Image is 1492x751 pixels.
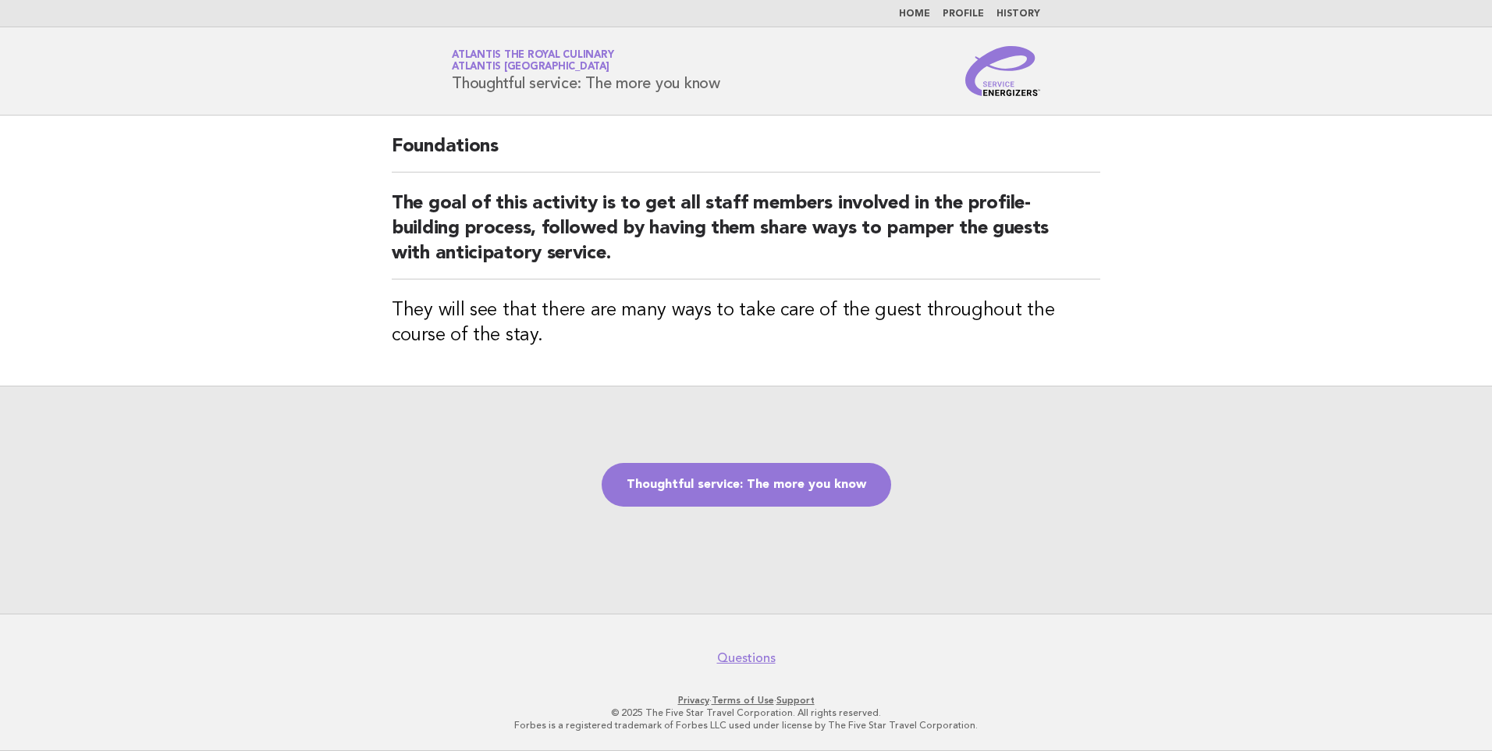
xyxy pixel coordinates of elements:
a: Terms of Use [712,695,774,706]
p: © 2025 The Five Star Travel Corporation. All rights reserved. [268,707,1224,719]
p: · · [268,694,1224,707]
h2: The goal of this activity is to get all staff members involved in the profile-building process, f... [392,191,1100,279]
a: History [996,9,1040,19]
h2: Foundations [392,134,1100,173]
a: Support [776,695,815,706]
img: Service Energizers [965,46,1040,96]
h3: They will see that there are many ways to take care of the guest throughout the course of the stay. [392,298,1100,348]
a: Privacy [678,695,709,706]
a: Questions [717,650,776,666]
a: Thoughtful service: The more you know [602,463,891,507]
p: Forbes is a registered trademark of Forbes LLC used under license by The Five Star Travel Corpora... [268,719,1224,731]
h1: Thoughtful service: The more you know [452,51,720,91]
a: Profile [943,9,984,19]
span: Atlantis [GEOGRAPHIC_DATA] [452,62,609,73]
a: Atlantis the Royal CulinaryAtlantis [GEOGRAPHIC_DATA] [452,50,613,72]
a: Home [899,9,930,19]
